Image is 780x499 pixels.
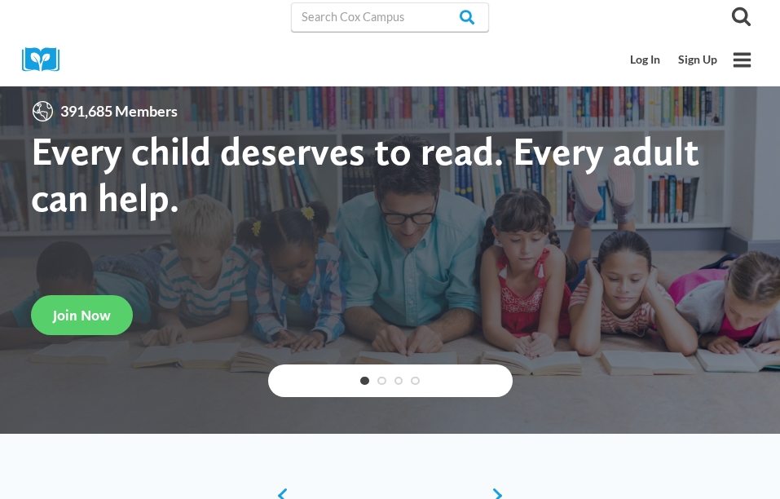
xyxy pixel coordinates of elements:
a: Join Now [31,295,133,335]
span: 391,685 Members [55,99,183,123]
a: 2 [377,377,386,386]
input: Search Cox Campus [291,2,490,32]
a: Sign Up [669,45,726,75]
nav: Secondary Mobile Navigation [622,45,726,75]
a: Log In [622,45,670,75]
a: 4 [411,377,420,386]
strong: Every child deserves to read. Every adult can help. [31,127,699,221]
span: Join Now [53,307,111,324]
a: 1 [360,377,369,386]
img: Cox Campus [22,47,71,73]
a: 3 [394,377,403,386]
button: Open menu [726,44,758,76]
